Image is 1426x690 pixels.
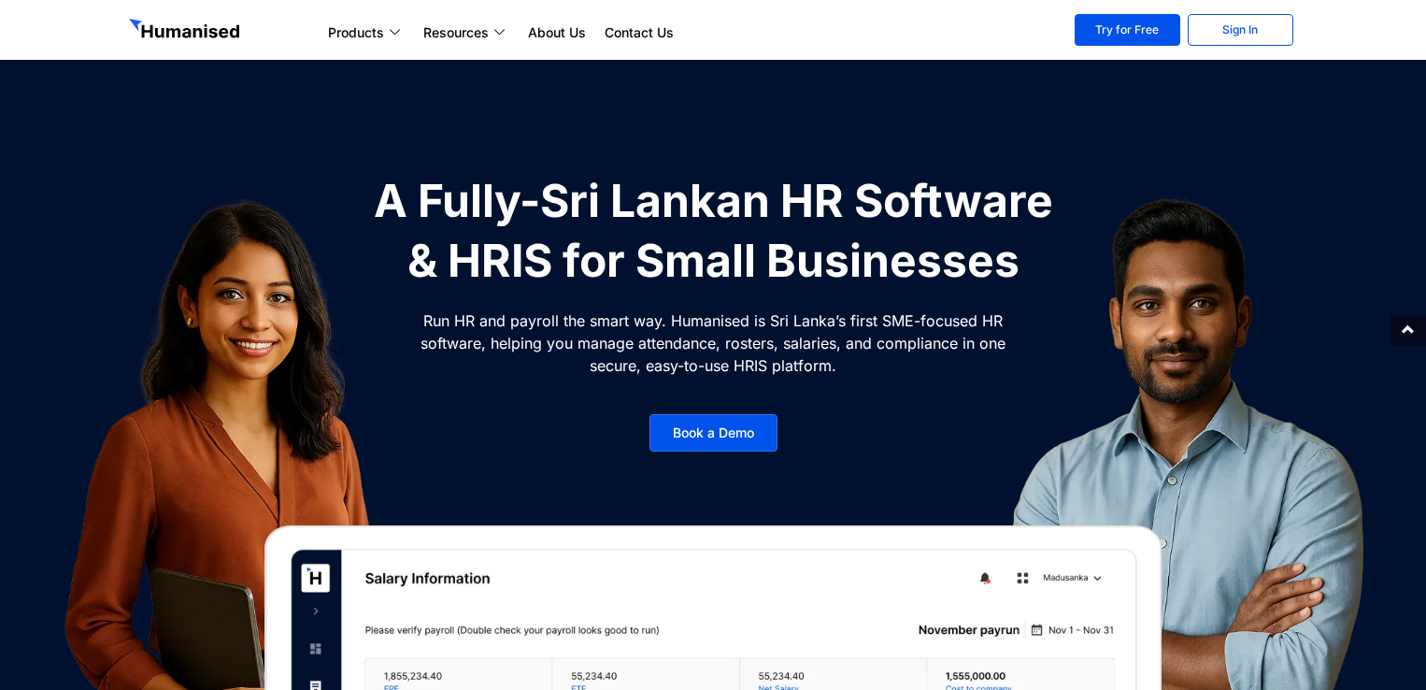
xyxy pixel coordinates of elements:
[1075,14,1180,46] a: Try for Free
[595,22,683,44] a: Contact Us
[414,22,519,44] a: Resources
[319,22,414,44] a: Products
[419,309,1007,377] p: Run HR and payroll the smart way. Humanised is Sri Lanka’s first SME-focused HR software, helping...
[363,171,1063,291] h1: A Fully-Sri Lankan HR Software & HRIS for Small Businesses
[519,22,595,44] a: About Us
[649,414,777,452] a: Book a Demo
[1188,14,1293,46] a: Sign In
[129,19,243,43] img: GetHumanised Logo
[673,426,754,439] span: Book a Demo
